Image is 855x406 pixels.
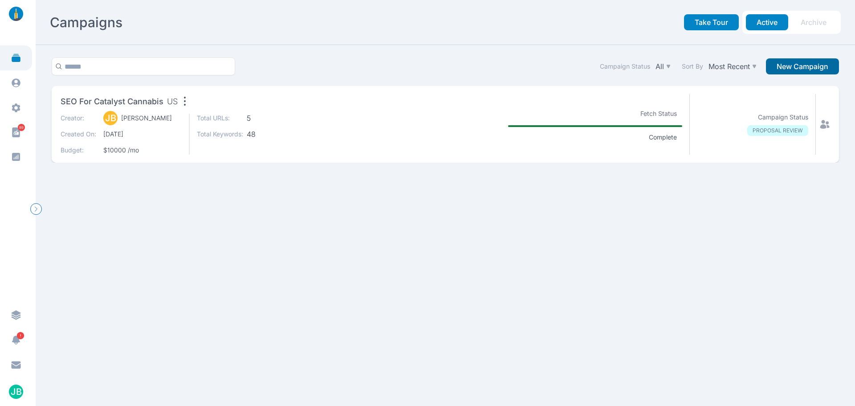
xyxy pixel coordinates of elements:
span: 89 [18,124,25,131]
span: [DATE] [103,130,182,139]
span: 5 [247,114,293,123]
button: Take Tour [684,14,739,30]
p: [PERSON_NAME] [121,114,172,123]
p: Budget: [61,146,96,155]
p: PROPOSAL REVIEW [747,125,808,136]
div: JB [103,111,118,125]
p: Most Recent [708,62,750,71]
p: Creator: [61,114,96,123]
span: 48 [247,130,293,139]
label: Sort By [682,62,703,71]
p: Complete [643,133,682,142]
p: Campaign Status [758,113,808,122]
p: All [655,62,664,71]
p: Fetch Status [635,107,682,120]
p: Total Keywords: [197,130,243,139]
h2: Campaigns [50,14,122,30]
button: New Campaign [766,58,839,74]
img: linklaunch_small.2ae18699.png [5,7,27,21]
button: All [654,60,673,73]
button: Active [746,14,788,30]
span: US [167,95,178,108]
span: SEO for Catalyst Cannabis [61,95,163,108]
label: Campaign Status [600,62,650,71]
button: Most Recent [707,60,759,73]
p: Total URLs: [197,114,243,123]
span: $10000 /mo [103,146,182,155]
p: Created On: [61,130,96,139]
button: Archive [790,14,837,30]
